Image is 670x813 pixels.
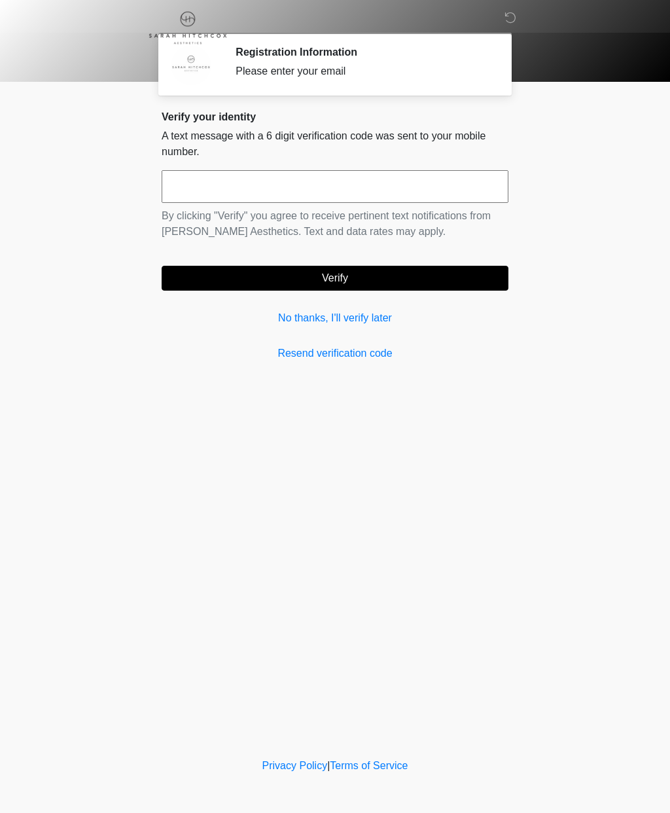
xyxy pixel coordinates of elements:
a: Resend verification code [162,346,508,361]
div: Please enter your email [236,63,489,79]
img: Agent Avatar [171,46,211,85]
p: A text message with a 6 digit verification code was sent to your mobile number. [162,128,508,160]
a: Terms of Service [330,760,408,771]
a: No thanks, I'll verify later [162,310,508,326]
a: | [327,760,330,771]
a: Privacy Policy [262,760,328,771]
button: Verify [162,266,508,291]
h2: Verify your identity [162,111,508,123]
p: By clicking "Verify" you agree to receive pertinent text notifications from [PERSON_NAME] Aesthet... [162,208,508,240]
img: Sarah Hitchcox Aesthetics Logo [149,10,227,45]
